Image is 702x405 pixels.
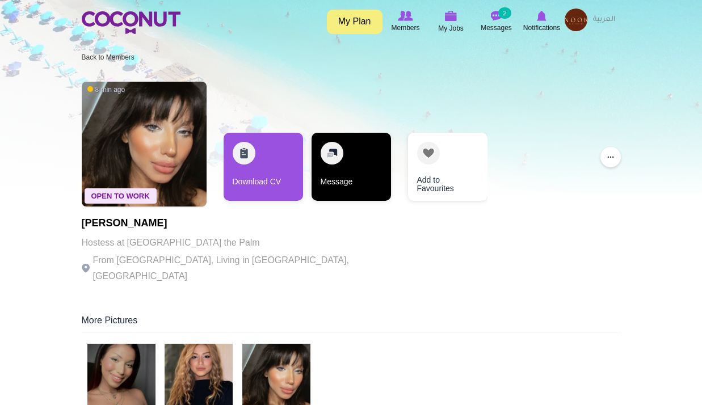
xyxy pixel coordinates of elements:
a: Message [312,133,391,201]
a: Download CV [224,133,303,201]
span: Members [391,22,419,33]
a: Back to Members [82,53,134,61]
a: My Jobs My Jobs [428,9,474,35]
img: Browse Members [398,11,413,21]
div: 3 / 3 [400,133,479,206]
p: Hostess at [GEOGRAPHIC_DATA] the Palm [82,235,394,251]
img: My Jobs [445,11,457,21]
a: Browse Members Members [383,9,428,35]
a: My Plan [327,10,382,34]
a: Notifications Notifications [519,9,565,35]
button: ... [600,147,621,167]
img: Home [82,11,180,34]
a: Messages Messages 2 [474,9,519,35]
p: From [GEOGRAPHIC_DATA], Living in [GEOGRAPHIC_DATA], [GEOGRAPHIC_DATA] [82,252,394,284]
span: 8 min ago [87,85,125,95]
span: Open To Work [85,188,157,204]
img: Messages [491,11,502,21]
span: Messages [481,22,512,33]
small: 2 [498,7,511,19]
img: Notifications [537,11,547,21]
a: العربية [587,9,621,31]
h1: [PERSON_NAME] [82,218,394,229]
span: Notifications [523,22,560,33]
div: 1 / 3 [224,133,303,206]
div: 2 / 3 [312,133,391,206]
span: My Jobs [438,23,464,34]
a: Add to Favourites [408,133,487,201]
div: More Pictures [82,314,621,332]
